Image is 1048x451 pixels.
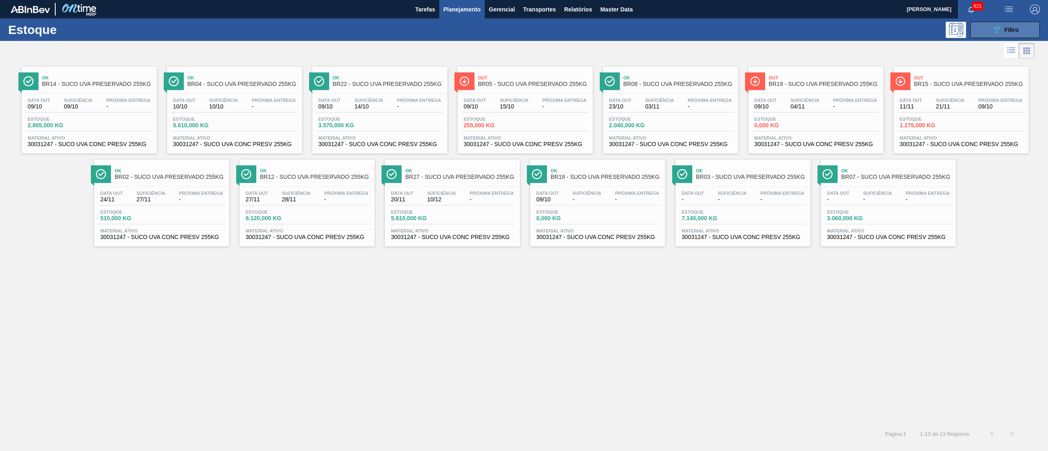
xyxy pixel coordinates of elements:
[791,104,819,110] span: 04/11
[464,98,486,103] span: Data out
[827,234,950,240] span: 30031247 - SUCO UVA CONC PRESV 255KG
[919,431,969,437] span: 1 - 13 de 13 Registros
[452,61,597,153] a: ÍconeOutBR05 - SUCO UVA PRESERVADO 255KGData out09/10Suficiência15/10Próxima Entrega-Estoque255,0...
[863,196,892,203] span: -
[669,153,815,246] a: ÍconeOkBR03 - SUCO UVA PRESERVADO 255KGData out-Suficiência-Próxima Entrega-Estoque7.140,000 KGMa...
[405,174,516,180] span: BR27 - SUCO UVA PRESERVADO 255KG
[1002,424,1023,444] button: >
[1019,43,1034,59] div: Visão em Cards
[760,191,804,196] span: Próxima Entrega
[978,98,1023,103] span: Próxima Entrega
[609,141,732,147] span: 30031247 - SUCO UVA CONC PRESV 255KG
[936,98,964,103] span: Suficiência
[397,104,441,110] span: -
[443,5,481,14] span: Planejamento
[100,234,223,240] span: 30031247 - SUCO UVA CONC PRESV 255KG
[464,104,486,110] span: 09/10
[609,98,632,103] span: Data out
[718,191,746,196] span: Suficiência
[464,135,587,140] span: Material ativo
[464,122,521,129] span: 255,000 KG
[970,22,1040,38] button: Filtro
[536,234,659,240] span: 30031247 - SUCO UVA CONC PRESV 255KG
[405,168,516,173] span: Ok
[209,98,238,103] span: Suficiência
[260,168,370,173] span: Ok
[609,104,632,110] span: 23/10
[391,228,514,233] span: Material ativo
[900,117,957,122] span: Estoque
[542,98,587,103] span: Próxima Entrega
[136,191,165,196] span: Suficiência
[754,135,877,140] span: Material ativo
[536,191,559,196] span: Data out
[742,61,888,153] a: ÍconeOutBR19 - SUCO UVA PRESERVADO 255KGData out09/10Suficiência04/11Próxima Entrega-Estoque0,000...
[100,210,158,214] span: Estoque
[600,5,632,14] span: Master Data
[682,215,739,221] span: 7.140,000 KG
[318,135,441,140] span: Material ativo
[536,210,594,214] span: Estoque
[318,104,341,110] span: 09/10
[100,228,223,233] span: Material ativo
[260,174,370,180] span: BR12 - SUCO UVA PRESERVADO 255KG
[542,104,587,110] span: -
[173,122,230,129] span: 5.610,000 KG
[391,215,448,221] span: 5.610,000 KG
[318,98,341,103] span: Data out
[536,196,559,203] span: 09/10
[415,5,435,14] span: Tarefas
[100,215,158,221] span: 510,000 KG
[379,153,524,246] a: ÍconeOkBR27 - SUCO UVA PRESERVADO 255KGData out20/11Suficiência10/12Próxima Entrega-Estoque5.610,...
[169,76,179,86] img: Ícone
[682,228,804,233] span: Material ativo
[355,104,383,110] span: 14/10
[623,75,734,80] span: Ok
[28,122,85,129] span: 2.805,000 KG
[982,424,1002,444] button: <
[688,104,732,110] span: -
[914,75,1025,80] span: Out
[815,153,960,246] a: ÍconeOkBR07 - SUCO UVA PRESERVADO 255KGData out-Suficiência-Próxima Entrega-Estoque3.060,000 KGMa...
[769,75,879,80] span: Out
[324,191,368,196] span: Próxima Entrega
[609,135,732,140] span: Material ativo
[28,104,50,110] span: 09/10
[28,141,151,147] span: 30031247 - SUCO UVA CONC PRESV 255KG
[682,234,804,240] span: 30031247 - SUCO UVA CONC PRESV 255KG
[333,81,443,87] span: BR22 - SUCO UVA PRESERVADO 255KG
[333,75,443,80] span: Ok
[615,196,659,203] span: -
[900,98,922,103] span: Data out
[536,228,659,233] span: Material ativo
[427,191,456,196] span: Suficiência
[173,104,196,110] span: 10/10
[282,196,310,203] span: 28/11
[391,196,413,203] span: 20/11
[28,98,50,103] span: Data out
[645,104,674,110] span: 03/11
[391,234,514,240] span: 30031247 - SUCO UVA CONC PRESV 255KG
[524,153,669,246] a: ÍconeOkBR18 - SUCO UVA PRESERVADO 255KGData out09/10Suficiência-Próxima Entrega-Estoque0,000 KGMa...
[100,196,123,203] span: 24/11
[605,76,615,86] img: Ícone
[688,98,732,103] span: Próxima Entrega
[888,61,1033,153] a: ÍconeOutBR15 - SUCO UVA PRESERVADO 255KGData out11/11Suficiência21/11Próxima Entrega09/10Estoque1...
[478,81,589,87] span: BR05 - SUCO UVA PRESERVADO 255KG
[470,196,514,203] span: -
[833,98,877,103] span: Próxima Entrega
[187,81,298,87] span: BR04 - SUCO UVA PRESERVADO 255KG
[900,122,957,129] span: 1.275,000 KG
[900,141,1023,147] span: 30031247 - SUCO UVA CONC PRESV 255KG
[760,196,804,203] span: -
[246,210,303,214] span: Estoque
[187,75,298,80] span: Ok
[386,169,397,179] img: Ícone
[478,75,589,80] span: Out
[754,141,877,147] span: 30031247 - SUCO UVA CONC PRESV 255KG
[42,81,153,87] span: BR14 - SUCO UVA PRESERVADO 255KG
[645,98,674,103] span: Suficiência
[209,104,238,110] span: 10/10
[769,81,879,87] span: BR19 - SUCO UVA PRESERVADO 255KG
[906,196,950,203] span: -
